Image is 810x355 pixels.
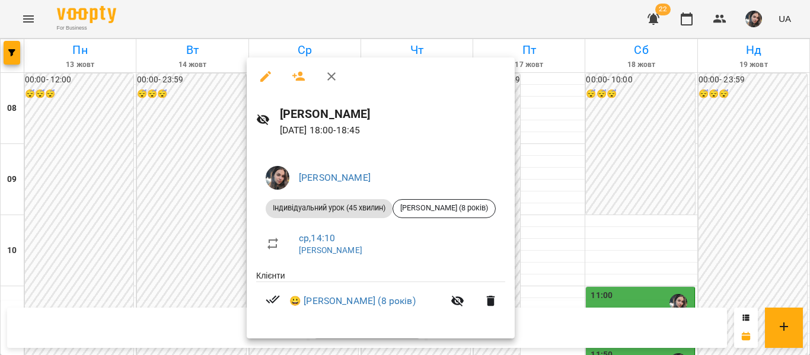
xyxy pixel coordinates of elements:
p: [DATE] 18:00 - 18:45 [280,123,505,137]
svg: Візит сплачено [266,292,280,306]
a: [PERSON_NAME] [299,172,371,183]
h6: [PERSON_NAME] [280,105,505,123]
span: Індивідуальний урок (45 хвилин) [266,203,393,213]
img: dbbc503393f2fa42f8570b076f073f5e.jpeg [266,166,289,190]
div: [PERSON_NAME] (8 років) [393,199,496,218]
ul: Клієнти [256,270,505,325]
a: 😀 [PERSON_NAME] (8 років) [289,294,416,308]
a: ср , 14:10 [299,232,335,244]
span: [PERSON_NAME] (8 років) [393,203,495,213]
a: [PERSON_NAME] [299,245,362,255]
